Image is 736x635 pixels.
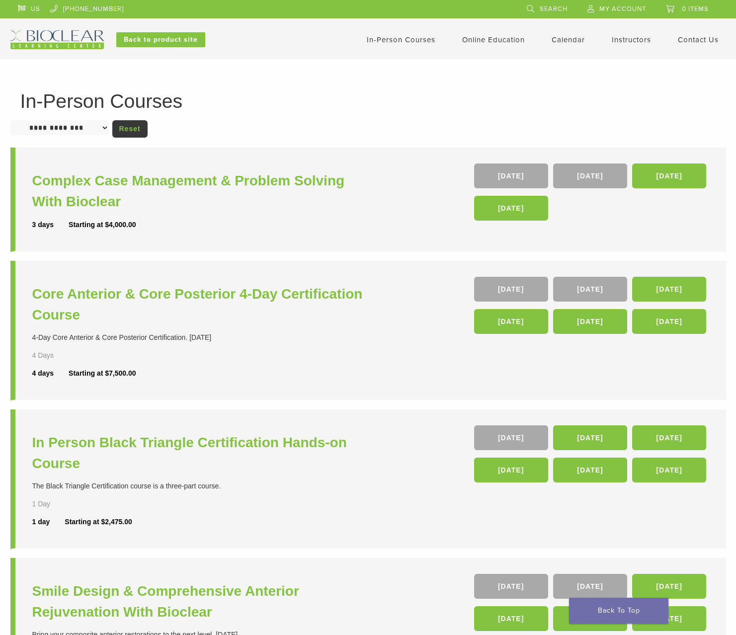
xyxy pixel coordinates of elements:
[32,581,371,623] a: Smile Design & Comprehensive Anterior Rejuvenation With Bioclear
[599,5,646,13] span: My Account
[553,574,627,599] a: [DATE]
[474,425,709,487] div: , , , , ,
[474,574,548,599] a: [DATE]
[632,458,706,482] a: [DATE]
[32,481,371,491] div: The Black Triangle Certification course is a three-part course.
[474,458,548,482] a: [DATE]
[678,35,719,44] a: Contact Us
[32,432,371,474] a: In Person Black Triangle Certification Hands-on Course
[32,517,65,527] div: 1 day
[32,170,371,212] a: Complex Case Management & Problem Solving With Bioclear
[553,458,627,482] a: [DATE]
[69,220,136,230] div: Starting at $4,000.00
[632,606,706,631] a: [DATE]
[474,163,709,226] div: , , ,
[474,606,548,631] a: [DATE]
[632,574,706,599] a: [DATE]
[474,425,548,450] a: [DATE]
[474,277,709,339] div: , , , , ,
[682,5,709,13] span: 0 items
[553,425,627,450] a: [DATE]
[632,309,706,334] a: [DATE]
[632,163,706,188] a: [DATE]
[552,35,585,44] a: Calendar
[116,32,205,47] a: Back to product site
[474,309,548,334] a: [DATE]
[632,425,706,450] a: [DATE]
[69,368,136,379] div: Starting at $7,500.00
[10,30,104,49] img: Bioclear
[553,606,627,631] a: [DATE]
[540,5,568,13] span: Search
[612,35,651,44] a: Instructors
[32,220,69,230] div: 3 days
[474,196,548,221] a: [DATE]
[65,517,132,527] div: Starting at $2,475.00
[32,284,371,325] a: Core Anterior & Core Posterior 4-Day Certification Course
[553,163,627,188] a: [DATE]
[20,91,716,111] h1: In-Person Courses
[462,35,525,44] a: Online Education
[632,277,706,302] a: [DATE]
[32,368,69,379] div: 4 days
[553,277,627,302] a: [DATE]
[32,332,371,343] div: 4-Day Core Anterior & Core Posterior Certification. [DATE]
[474,163,548,188] a: [DATE]
[553,309,627,334] a: [DATE]
[474,277,548,302] a: [DATE]
[112,120,148,138] a: Reset
[32,499,83,509] div: 1 Day
[32,350,83,361] div: 4 Days
[569,598,668,624] a: Back To Top
[367,35,435,44] a: In-Person Courses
